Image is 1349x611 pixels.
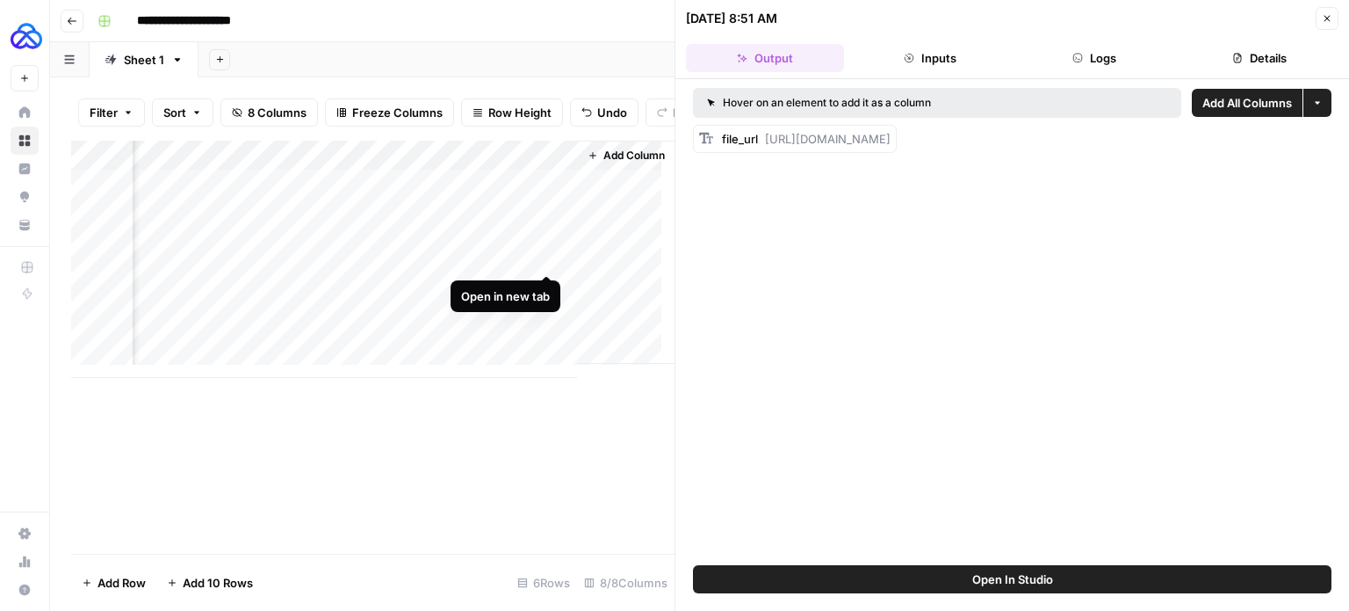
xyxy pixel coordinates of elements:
button: Logs [1016,44,1174,72]
a: Settings [11,520,39,548]
span: Open In Studio [972,571,1053,588]
button: Redo [646,98,712,127]
span: Row Height [488,104,552,121]
button: Details [1180,44,1338,72]
div: 8/8 Columns [577,569,674,597]
button: Output [686,44,844,72]
span: 8 Columns [248,104,307,121]
button: Open In Studio [693,565,1331,593]
div: 6 Rows [510,569,577,597]
span: Freeze Columns [352,104,443,121]
button: Add All Columns [1192,89,1302,117]
button: Add Row [71,569,156,597]
span: Filter [90,104,118,121]
button: Undo [570,98,638,127]
a: Opportunities [11,183,39,211]
span: Add 10 Rows [183,574,253,592]
button: Filter [78,98,145,127]
img: AUQ Logo [11,20,42,52]
div: Hover on an element to add it as a column [707,95,1050,111]
span: Sort [163,104,186,121]
a: Your Data [11,211,39,239]
span: Undo [597,104,627,121]
a: Insights [11,155,39,183]
a: Sheet 1 [90,42,198,77]
span: file_url [722,132,758,146]
button: Workspace: AUQ [11,14,39,58]
a: Home [11,98,39,127]
button: Row Height [461,98,563,127]
a: Usage [11,548,39,576]
button: 8 Columns [220,98,318,127]
button: Sort [152,98,213,127]
button: Add Column [581,144,672,167]
span: [URL][DOMAIN_NAME] [765,132,891,146]
div: Open in new tab [461,287,550,305]
button: Freeze Columns [325,98,454,127]
button: Help + Support [11,576,39,604]
span: Add Row [97,574,146,592]
a: Browse [11,127,39,155]
div: [DATE] 8:51 AM [686,10,777,27]
span: Add All Columns [1202,94,1292,112]
div: Sheet 1 [124,51,164,69]
span: Add Column [603,148,665,164]
button: Add 10 Rows [156,569,263,597]
button: Inputs [851,44,1009,72]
